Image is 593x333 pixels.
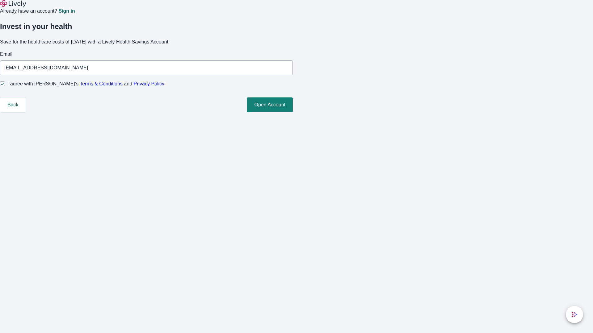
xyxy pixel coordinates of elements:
a: Terms & Conditions [80,81,123,86]
svg: Lively AI Assistant [571,311,578,318]
button: chat [566,306,583,323]
a: Sign in [58,9,75,14]
a: Privacy Policy [134,81,165,86]
button: Open Account [247,97,293,112]
span: I agree with [PERSON_NAME]’s and [7,80,164,88]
